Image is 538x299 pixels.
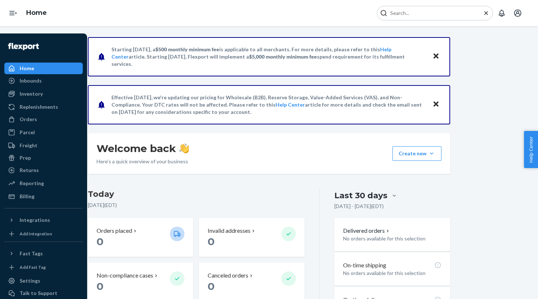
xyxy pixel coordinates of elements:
[4,140,83,151] a: Freight
[4,63,83,74] a: Home
[20,180,44,187] div: Reporting
[482,9,490,17] button: Close Search
[4,275,83,287] a: Settings
[4,88,83,100] a: Inventory
[343,235,441,242] p: No orders available for this selection
[4,262,83,272] a: Add Fast Tag
[431,51,441,62] button: Close
[343,261,386,270] p: On-time shipping
[88,202,305,209] p: [DATE] ( EDT )
[88,188,305,200] h3: Today
[20,167,39,174] div: Returns
[4,75,83,87] a: Inbounds
[387,9,477,17] input: Search Input
[494,6,509,20] button: Open notifications
[4,191,83,202] a: Billing
[20,154,31,162] div: Prep
[4,214,83,226] button: Integrations
[431,99,441,110] button: Close
[20,250,43,257] div: Fast Tags
[334,190,387,201] div: Last 30 days
[26,9,47,17] a: Home
[20,65,34,72] div: Home
[20,142,37,149] div: Freight
[97,271,153,280] p: Non-compliance cases
[88,218,193,257] button: Orders placed 0
[4,113,83,125] a: Orders
[20,129,35,136] div: Parcel
[97,158,189,165] p: Here’s a quick overview of your business
[20,103,58,111] div: Replenishments
[20,3,53,24] ol: breadcrumbs
[97,235,103,248] span: 0
[97,227,132,235] p: Orders placed
[20,90,43,97] div: Inventory
[20,193,34,200] div: Billing
[6,6,20,20] button: Open Navigation
[208,271,248,280] p: Canceled orders
[4,164,83,176] a: Returns
[343,227,391,235] button: Delivered orders
[20,264,46,270] div: Add Fast Tag
[510,6,525,20] button: Open account menu
[208,227,250,235] p: Invalid addresses
[4,229,83,239] a: Add Integration
[20,216,50,224] div: Integrations
[20,231,52,237] div: Add Integration
[380,9,387,17] svg: Search Icon
[199,218,304,257] button: Invalid addresses 0
[20,290,57,297] div: Talk to Support
[20,77,42,84] div: Inbounds
[4,248,83,259] button: Fast Tags
[4,287,83,299] a: Talk to Support
[4,178,83,189] a: Reporting
[4,101,83,113] a: Replenishments
[97,280,103,292] span: 0
[20,116,37,123] div: Orders
[276,101,305,108] a: Help Center
[334,203,384,210] p: [DATE] - [DATE] ( EDT )
[208,280,215,292] span: 0
[155,46,219,52] span: $500 monthly minimum fee
[4,127,83,138] a: Parcel
[179,143,189,154] img: hand-wave emoji
[111,94,425,116] p: Effective [DATE], we're updating our pricing for Wholesale (B2B), Reserve Storage, Value-Added Se...
[8,43,39,50] img: Flexport logo
[208,235,215,248] span: 0
[343,270,441,277] p: No orders available for this selection
[111,46,425,68] p: Starting [DATE], a is applicable to all merchants. For more details, please refer to this article...
[524,131,538,168] button: Help Center
[4,152,83,164] a: Prep
[249,53,317,60] span: $5,000 monthly minimum fee
[97,142,189,155] h1: Welcome back
[20,277,40,284] div: Settings
[392,146,441,161] button: Create new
